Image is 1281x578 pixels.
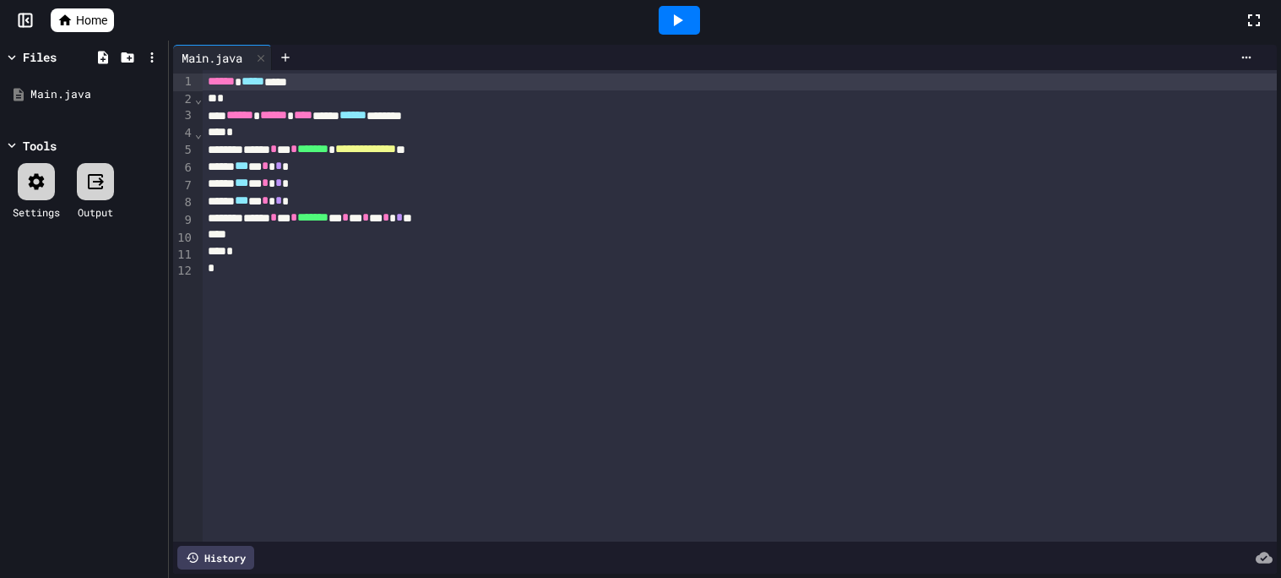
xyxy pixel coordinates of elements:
[173,74,194,91] div: 1
[194,127,203,140] span: Fold line
[177,546,254,570] div: History
[76,12,107,29] span: Home
[173,194,194,212] div: 8
[173,125,194,142] div: 4
[194,92,203,106] span: Fold line
[78,204,113,220] div: Output
[173,107,194,125] div: 3
[173,247,194,264] div: 11
[173,230,194,247] div: 10
[51,8,114,32] a: Home
[23,48,57,66] div: Files
[30,86,162,103] div: Main.java
[173,49,251,67] div: Main.java
[23,137,57,155] div: Tools
[173,177,194,195] div: 7
[173,142,194,160] div: 5
[13,204,60,220] div: Settings
[173,160,194,177] div: 6
[173,45,272,70] div: Main.java
[173,212,194,230] div: 9
[1210,510,1264,561] iframe: chat widget
[1141,437,1264,509] iframe: chat widget
[173,263,194,280] div: 12
[173,91,194,108] div: 2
